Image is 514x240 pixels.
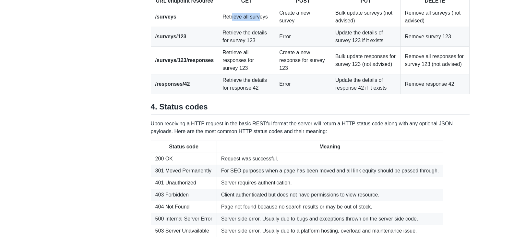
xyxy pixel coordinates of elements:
[331,27,401,47] td: Update the details of survey 123 if it exists
[151,213,217,225] td: 500 Internal Server Error
[331,47,401,74] td: Bulk update responses for survey 123 (not advised)
[217,213,443,225] td: Server side error. Usually due to bugs and exceptions thrown on the server side code.
[275,27,331,47] td: Error
[218,47,275,74] td: Retrieve all responses for survey 123
[155,57,214,63] strong: /surveys/123/responses
[275,7,331,27] td: Create a new survey
[400,47,470,74] td: Remove all responses for survey 123 (not advised)
[400,27,470,47] td: Remove survey 123
[217,141,443,153] th: Meaning
[151,141,217,153] th: Status code
[151,201,217,213] td: 404 Not Found
[275,74,331,94] td: Error
[218,27,275,47] td: Retrieve the details for survey 123
[217,201,443,213] td: Page not found because no search results or may be out of stock.
[275,47,331,74] td: Create a new response for survey 123
[151,153,217,165] td: 200 OK
[218,74,275,94] td: Retrieve the details for response 42
[151,102,470,114] h2: 4. Status codes
[217,225,443,237] td: Server side error. Usually due to a platform hosting, overload and maintenance issue.
[217,153,443,165] td: Request was successful.
[151,225,217,237] td: 503 Server Unavailable
[400,7,470,27] td: Remove all surveys (not advised)
[155,81,190,87] strong: /responses/42
[155,34,186,39] strong: /surveys/123
[151,177,217,189] td: 401 Unauthorized
[331,7,401,27] td: Bulk update surveys (not advised)
[400,74,470,94] td: Remove response 42
[217,189,443,201] td: Client authenticated but does not have permissions to view resource.
[151,165,217,177] td: 301 Moved Permanently
[155,14,176,19] strong: /surveys
[217,177,443,189] td: Server requires authentication.
[217,165,443,177] td: For SEO purposes when a page has been moved and all link equity should be passed through.
[151,189,217,201] td: 403 Forbidden
[151,120,470,135] p: Upon receiving a HTTP request in the basic RESTful format the server will return a HTTP status co...
[218,7,275,27] td: Retrieve all surveys
[331,74,401,94] td: Update the details of response 42 if it exists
